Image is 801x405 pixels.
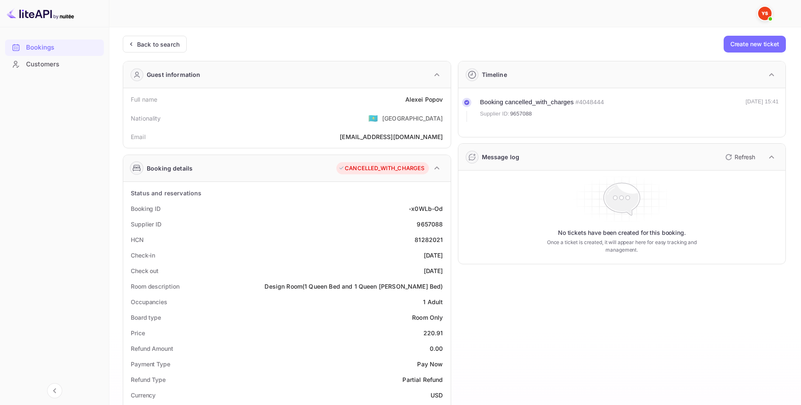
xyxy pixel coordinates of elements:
[720,150,759,164] button: Refresh
[137,40,180,49] div: Back to search
[131,114,161,123] div: Nationality
[423,297,443,306] div: 1 Adult
[417,220,443,229] div: 9657088
[338,164,424,173] div: CANCELLED_WITH_CHARGES
[26,60,100,69] div: Customers
[264,282,443,291] div: Design Room(1 Queen Bed and 1 Queen [PERSON_NAME] Bed)
[424,266,443,275] div: [DATE]
[409,204,443,213] div: -x0WLb-Od
[724,36,786,53] button: Create new ticket
[7,7,74,20] img: LiteAPI logo
[131,297,167,306] div: Occupancies
[26,43,100,53] div: Bookings
[482,70,507,79] div: Timeline
[147,164,193,173] div: Booking details
[758,7,772,20] img: Yandex Support
[131,266,159,275] div: Check out
[424,251,443,260] div: [DATE]
[576,97,604,107] div: # 4048444
[131,132,145,141] div: Email
[368,110,378,126] span: United States
[431,391,443,400] div: USD
[131,313,161,322] div: Board type
[510,110,532,118] span: 9657088
[430,344,443,353] div: 0.00
[131,251,155,260] div: Check-in
[131,189,201,197] div: Status and reservations
[5,56,104,72] a: Customers
[480,97,574,107] div: Booking cancelled_with_charges
[558,229,686,237] p: No tickets have been created for this booking.
[735,153,755,161] p: Refresh
[480,110,510,118] span: Supplier ID:
[405,95,443,104] div: Alexei Popov
[412,313,443,322] div: Room Only
[534,239,710,254] p: Once a ticket is created, it will appear here for easy tracking and management.
[131,360,170,368] div: Payment Type
[745,97,779,122] div: [DATE] 15:41
[131,282,179,291] div: Room description
[415,235,443,244] div: 81282021
[5,39,104,55] a: Bookings
[131,204,161,213] div: Booking ID
[131,391,156,400] div: Currency
[5,39,104,56] div: Bookings
[131,375,166,384] div: Refund Type
[47,383,62,398] button: Collapse navigation
[382,114,443,123] div: [GEOGRAPHIC_DATA]
[131,220,161,229] div: Supplier ID
[131,95,157,104] div: Full name
[131,235,144,244] div: HCN
[423,329,443,337] div: 220.91
[340,132,443,141] div: [EMAIL_ADDRESS][DOMAIN_NAME]
[5,56,104,73] div: Customers
[402,375,443,384] div: Partial Refund
[147,70,201,79] div: Guest information
[131,329,145,337] div: Price
[482,153,520,161] div: Message log
[417,360,443,368] div: Pay Now
[131,344,173,353] div: Refund Amount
